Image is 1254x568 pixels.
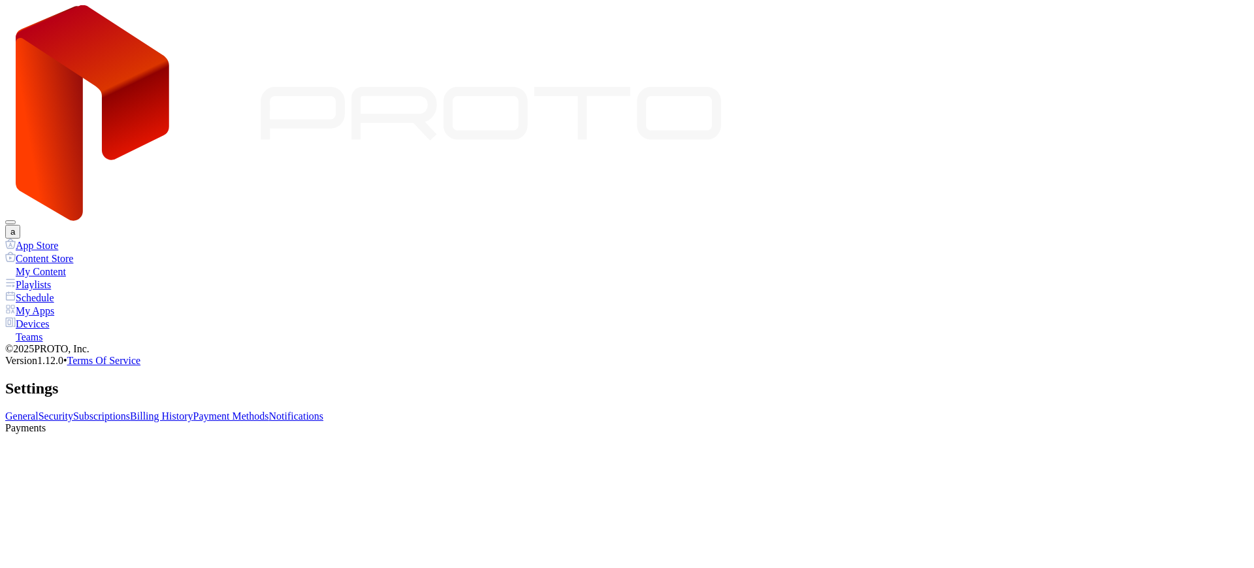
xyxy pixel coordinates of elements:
div: Payments [5,422,1249,434]
a: Schedule [5,291,1249,304]
a: Teams [5,330,1249,343]
a: Notifications [269,410,324,422]
a: Playlists [5,278,1249,291]
a: My Apps [5,304,1249,317]
a: App Store [5,239,1249,252]
a: General [5,410,39,422]
a: Security [39,410,73,422]
h2: Settings [5,380,1249,397]
a: Subscriptions [73,410,130,422]
a: Devices [5,317,1249,330]
button: a [5,225,20,239]
span: Version 1.12.0 • [5,355,67,366]
a: My Content [5,265,1249,278]
a: Payment Methods [193,410,269,422]
div: © 2025 PROTO, Inc. [5,343,1249,355]
a: Content Store [5,252,1249,265]
a: Billing History [130,410,193,422]
a: Terms Of Service [67,355,141,366]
